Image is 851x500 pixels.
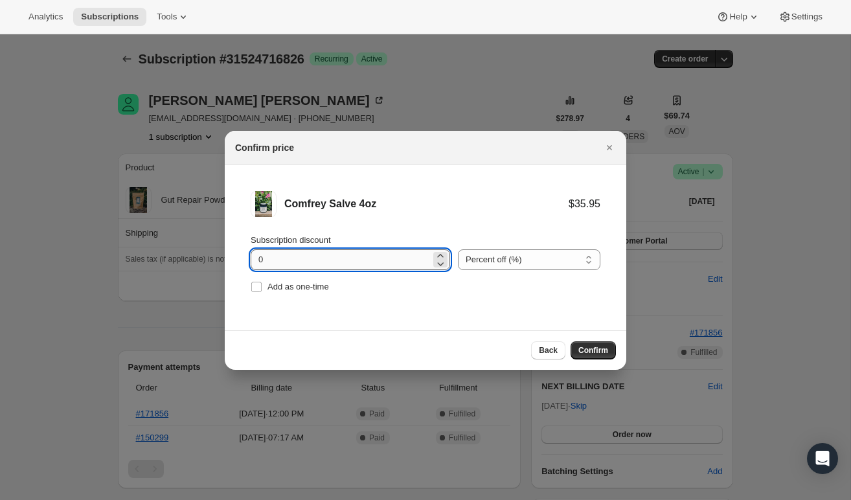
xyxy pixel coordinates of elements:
[571,341,616,359] button: Confirm
[73,8,146,26] button: Subscriptions
[251,235,331,245] span: Subscription discount
[807,443,838,474] div: Open Intercom Messenger
[569,198,600,210] div: $35.95
[157,12,177,22] span: Tools
[235,141,294,154] h2: Confirm price
[149,8,198,26] button: Tools
[267,282,329,291] span: Add as one-time
[729,12,747,22] span: Help
[539,345,558,356] span: Back
[21,8,71,26] button: Analytics
[284,198,569,210] div: Comfrey Salve 4oz
[81,12,139,22] span: Subscriptions
[771,8,830,26] button: Settings
[531,341,565,359] button: Back
[28,12,63,22] span: Analytics
[578,345,608,356] span: Confirm
[791,12,823,22] span: Settings
[600,139,618,157] button: Close
[709,8,767,26] button: Help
